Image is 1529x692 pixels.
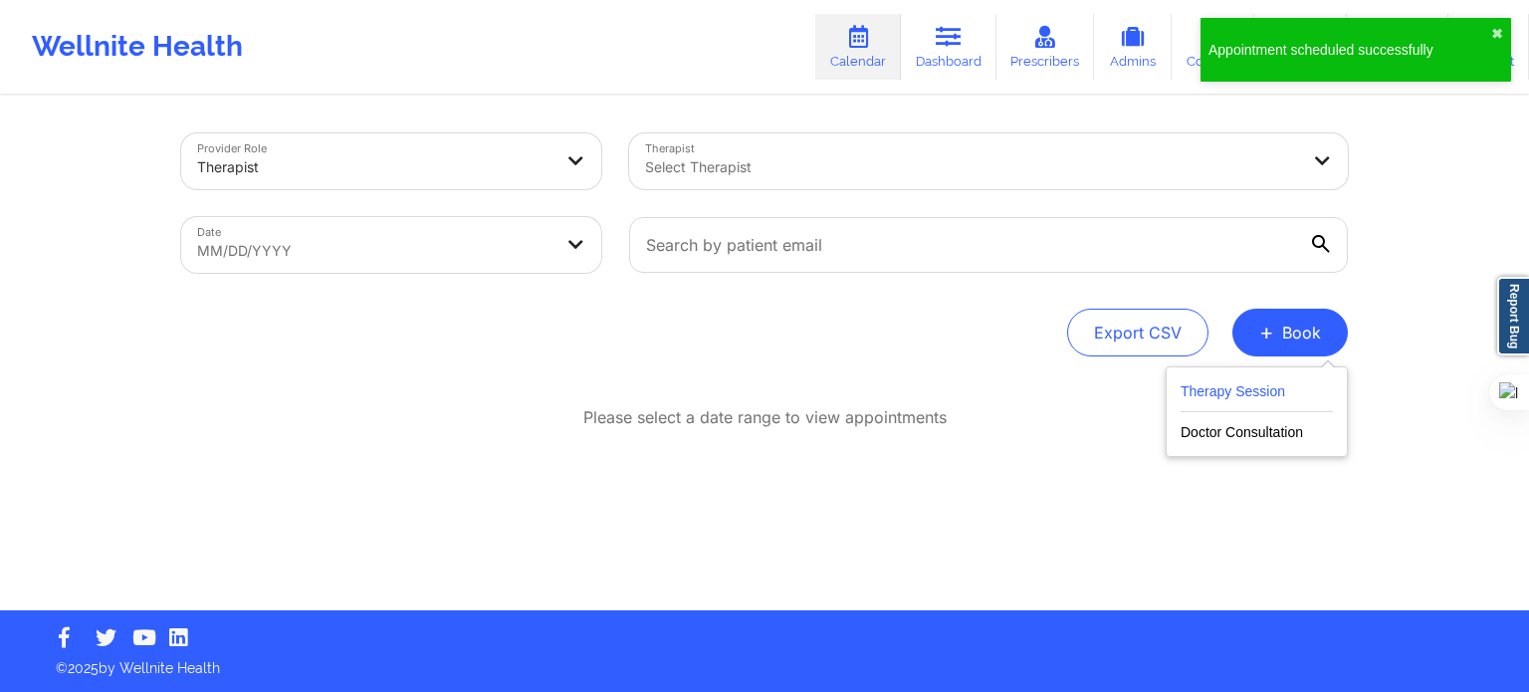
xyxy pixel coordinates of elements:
[1094,14,1172,80] a: Admins
[996,14,1095,80] a: Prescribers
[1491,26,1503,42] button: close
[1067,309,1208,356] button: Export CSV
[1172,14,1254,80] a: Coaches
[815,14,901,80] a: Calendar
[1181,412,1333,444] button: Doctor Consultation
[583,406,947,429] p: Please select a date range to view appointments
[1181,379,1333,412] button: Therapy Session
[1208,40,1491,60] div: Appointment scheduled successfully
[629,217,1348,273] input: Search by patient email
[1497,277,1529,355] a: Report Bug
[42,644,1487,678] p: © 2025 by Wellnite Health
[1232,309,1348,356] button: +Book
[197,145,551,189] div: Therapist
[1259,327,1274,338] span: +
[901,14,996,80] a: Dashboard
